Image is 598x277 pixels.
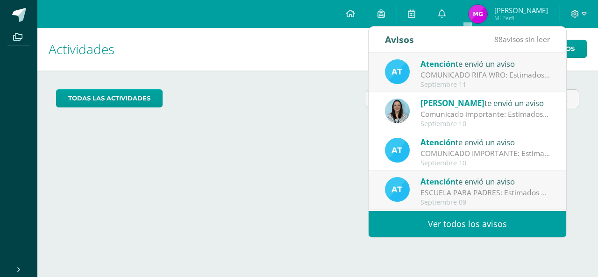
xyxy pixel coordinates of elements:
[385,177,410,202] img: 9fc725f787f6a993fc92a288b7a8b70c.png
[420,70,550,80] div: COMUNICADO RIFA WRO: Estimados padres de familia, Reciban un cordial saludo de parte de nuestra c...
[494,14,548,22] span: Mi Perfil
[494,34,550,44] span: avisos sin leer
[420,175,550,187] div: te envió un aviso
[420,199,550,206] div: Septiembre 09
[469,5,487,23] img: 2d98868704c1b4c4021374e0b7982076.png
[385,59,410,84] img: 9fc725f787f6a993fc92a288b7a8b70c.png
[494,6,548,15] span: [PERSON_NAME]
[385,138,410,163] img: 9fc725f787f6a993fc92a288b7a8b70c.png
[420,98,484,108] span: [PERSON_NAME]
[385,99,410,123] img: aed16db0a88ebd6752f21681ad1200a1.png
[420,120,550,128] div: Septiembre 10
[366,90,579,108] input: Busca una actividad próxima aquí...
[56,89,163,107] a: todas las Actividades
[494,34,503,44] span: 88
[420,159,550,167] div: Septiembre 10
[420,81,550,89] div: Septiembre 11
[420,137,456,148] span: Atención
[420,187,550,198] div: ESCUELA PARA PADRES: Estimados padres de familia. Les compartimos información sobre nuestra escue...
[420,57,550,70] div: te envió un aviso
[420,176,456,187] span: Atención
[420,58,456,69] span: Atención
[369,211,566,237] a: Ver todos los avisos
[420,97,550,109] div: te envió un aviso
[420,109,550,120] div: Comunicado importante: Estimados padres de familia, Les compartimos información importante para t...
[49,28,587,71] h1: Actividades
[420,148,550,159] div: COMUNICADO IMPORTANTE: Estimados padres de familia. Reciban un cordial saludo. Por este medio les...
[385,27,414,52] div: Avisos
[420,136,550,148] div: te envió un aviso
